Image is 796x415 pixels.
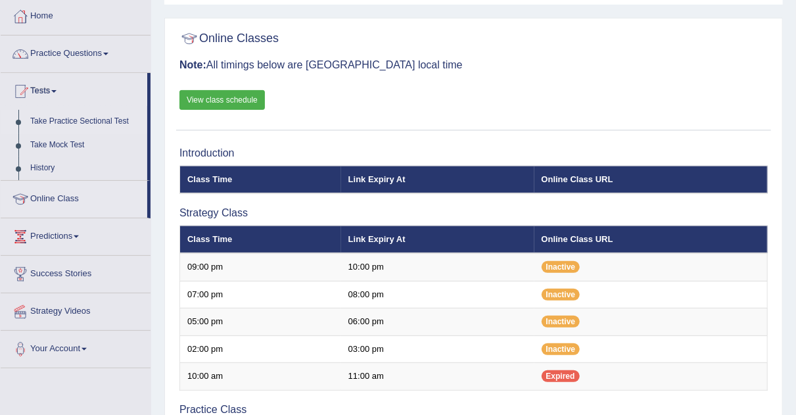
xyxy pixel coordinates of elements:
th: Online Class URL [534,166,768,193]
th: Link Expiry At [341,226,534,253]
h2: Online Classes [179,29,279,49]
span: Inactive [542,343,580,355]
a: Take Mock Test [24,134,147,157]
a: View class schedule [179,90,265,110]
span: Inactive [542,289,580,301]
span: Inactive [542,316,580,328]
td: 11:00 am [341,363,534,391]
h3: Introduction [179,147,768,159]
th: Class Time [180,226,341,253]
b: Note: [179,59,206,70]
td: 07:00 pm [180,281,341,308]
a: Predictions [1,218,151,251]
h3: Strategy Class [179,207,768,219]
span: Inactive [542,261,580,273]
td: 10:00 am [180,363,341,391]
td: 08:00 pm [341,281,534,308]
td: 06:00 pm [341,308,534,336]
td: 03:00 pm [341,335,534,363]
a: Take Practice Sectional Test [24,110,147,134]
a: Online Class [1,181,147,214]
td: 09:00 pm [180,253,341,281]
th: Online Class URL [534,226,768,253]
td: 02:00 pm [180,335,341,363]
a: Tests [1,73,147,106]
span: Expired [542,370,580,382]
th: Class Time [180,166,341,193]
a: Practice Questions [1,36,151,68]
td: 05:00 pm [180,308,341,336]
a: Success Stories [1,256,151,289]
td: 10:00 pm [341,253,534,281]
h3: All timings below are [GEOGRAPHIC_DATA] local time [179,59,768,71]
a: Your Account [1,331,151,364]
a: History [24,157,147,180]
a: Strategy Videos [1,293,151,326]
th: Link Expiry At [341,166,534,193]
